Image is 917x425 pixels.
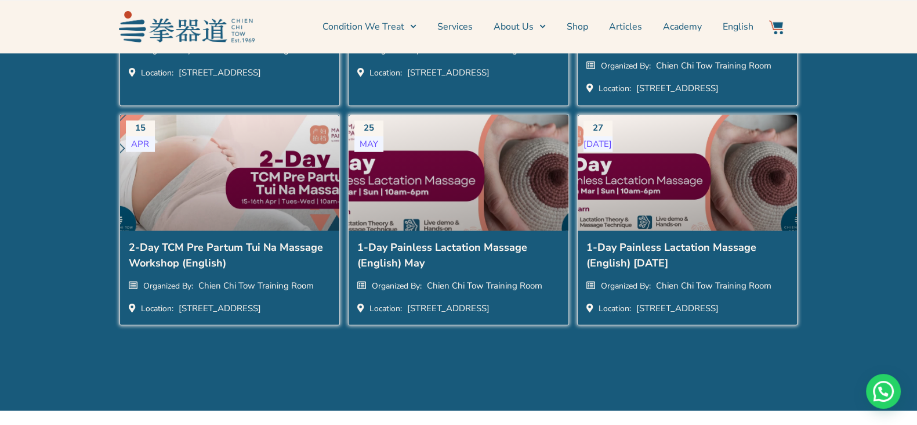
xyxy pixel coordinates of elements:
a: 1-Day Painless Lactation Massage (English) May Organized By: Chien Chi Tow Training Room Location... [357,239,560,316]
a: Condition We Treat [322,12,416,41]
h5: Organized By: [372,280,425,291]
h6: [STREET_ADDRESS] [179,302,261,314]
a: English [723,12,753,41]
h6: [STREET_ADDRESS] [636,82,719,94]
div: May [354,136,383,152]
nav: Menu [260,12,753,41]
a: 1-Day Painless Lactation Massage (English) Organized By: Chien Chi Tow Training Room Location: [S... [586,20,789,96]
h2: 2-Day TCM Pre Partum Tui Na Massage Workshop (English) [129,239,331,273]
h6: Chien Chi Tow Training Room [198,279,314,291]
h6: [STREET_ADDRESS] [407,67,490,78]
div: Apr [126,136,155,152]
span: English [723,20,753,34]
div: 27 [583,120,612,136]
div: 15 [126,120,155,136]
h5: Location: [369,67,405,78]
h5: Location: [599,302,634,314]
a: Academy [663,12,702,41]
h6: Chien Chi Tow Training Room [198,44,314,56]
h6: Chien Chi Tow Training Room [656,279,771,291]
h5: Location: [369,302,405,314]
a: Shop [567,12,588,41]
div: 25 [354,120,383,136]
h6: Chien Chi Tow Training Room [656,60,771,71]
h6: [STREET_ADDRESS] [179,67,261,78]
h2: 1-Day Painless Lactation Massage (English) [DATE] [586,239,789,273]
h2: 1-Day Painless Lactation Massage (English) May [357,239,560,273]
a: 1-Day Painless Lactation Massage (English) [DATE] Organized By: Chien Chi Tow Training Room Locat... [586,239,789,316]
h5: Organized By: [601,60,654,71]
h5: Organized By: [601,280,654,291]
h5: Organized By: [372,45,425,56]
div: [DATE] [583,136,612,152]
a: Articles [609,12,642,41]
img: Website Icon-03 [769,20,783,34]
h5: Organized By: [143,280,196,291]
h5: Location: [141,67,176,78]
a: About Us [494,12,546,41]
a: 2-Day TCM Pre Partum Tui Na Massage Workshop (English) Organized By: Chien Chi Tow Training Room ... [129,239,331,316]
h6: Chien Chi Tow Training Room [427,279,542,291]
h5: Location: [599,83,634,94]
a: Services [437,12,473,41]
h6: Chien Chi Tow Training Room [427,44,542,56]
h5: Organized By: [143,45,196,56]
h6: [STREET_ADDRESS] [407,302,490,314]
h6: [STREET_ADDRESS] [636,302,719,314]
h5: Location: [141,302,176,314]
